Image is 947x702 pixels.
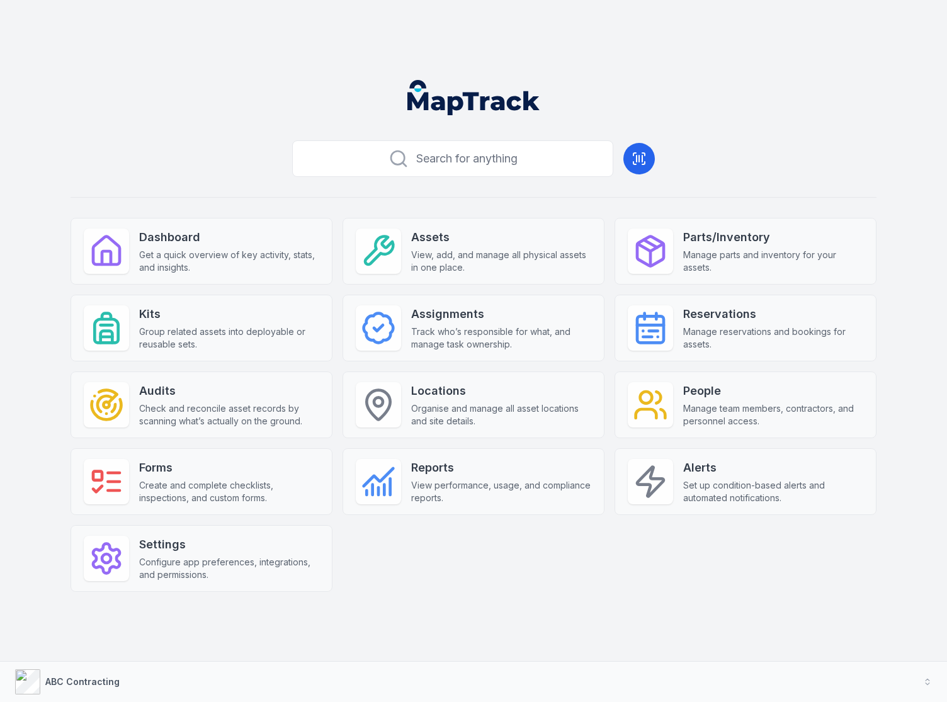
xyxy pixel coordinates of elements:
span: Configure app preferences, integrations, and permissions. [139,556,319,581]
a: KitsGroup related assets into deployable or reusable sets. [71,295,332,361]
span: Check and reconcile asset records by scanning what’s actually on the ground. [139,402,319,427]
strong: Assignments [411,305,591,323]
strong: ABC Contracting [45,676,120,687]
a: FormsCreate and complete checklists, inspections, and custom forms. [71,448,332,515]
span: Manage parts and inventory for your assets. [683,249,863,274]
span: Get a quick overview of key activity, stats, and insights. [139,249,319,274]
strong: Alerts [683,459,863,477]
strong: Settings [139,536,319,553]
span: Group related assets into deployable or reusable sets. [139,326,319,351]
span: View, add, and manage all physical assets in one place. [411,249,591,274]
button: Search for anything [292,140,613,177]
a: AuditsCheck and reconcile asset records by scanning what’s actually on the ground. [71,371,332,438]
a: AssignmentsTrack who’s responsible for what, and manage task ownership. [343,295,604,361]
a: ReservationsManage reservations and bookings for assets. [615,295,876,361]
a: AssetsView, add, and manage all physical assets in one place. [343,218,604,285]
a: Parts/InventoryManage parts and inventory for your assets. [615,218,876,285]
span: Manage team members, contractors, and personnel access. [683,402,863,427]
strong: Forms [139,459,319,477]
strong: Dashboard [139,229,319,246]
strong: Parts/Inventory [683,229,863,246]
span: Track who’s responsible for what, and manage task ownership. [411,326,591,351]
strong: Locations [411,382,591,400]
a: LocationsOrganise and manage all asset locations and site details. [343,371,604,438]
strong: Audits [139,382,319,400]
span: Manage reservations and bookings for assets. [683,326,863,351]
span: Set up condition-based alerts and automated notifications. [683,479,863,504]
strong: Reservations [683,305,863,323]
strong: Reports [411,459,591,477]
strong: People [683,382,863,400]
span: Organise and manage all asset locations and site details. [411,402,591,427]
span: Search for anything [416,150,518,167]
strong: Kits [139,305,319,323]
a: ReportsView performance, usage, and compliance reports. [343,448,604,515]
a: SettingsConfigure app preferences, integrations, and permissions. [71,525,332,592]
a: PeopleManage team members, contractors, and personnel access. [615,371,876,438]
nav: Global [387,80,560,115]
a: DashboardGet a quick overview of key activity, stats, and insights. [71,218,332,285]
span: Create and complete checklists, inspections, and custom forms. [139,479,319,504]
strong: Assets [411,229,591,246]
span: View performance, usage, and compliance reports. [411,479,591,504]
a: AlertsSet up condition-based alerts and automated notifications. [615,448,876,515]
